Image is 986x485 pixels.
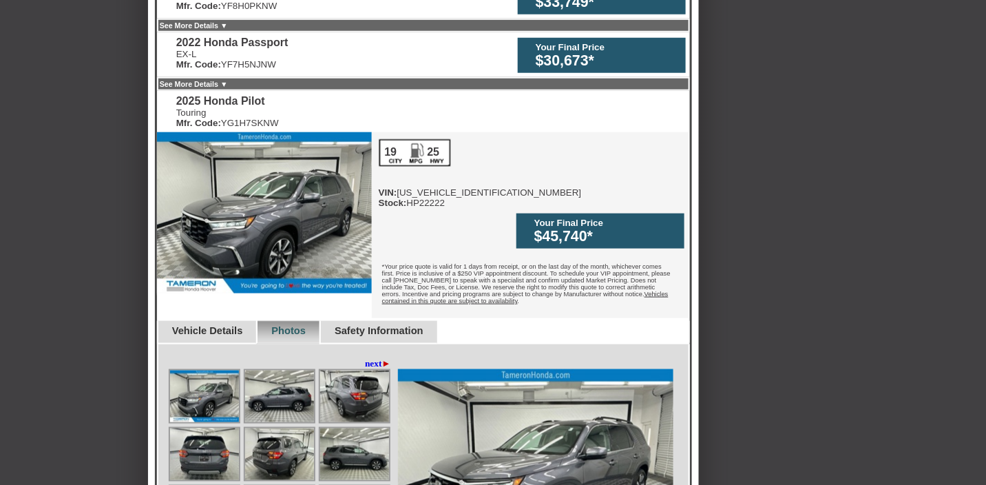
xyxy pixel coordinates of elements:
div: Your Final Price [536,42,679,52]
img: Image.aspx [320,371,389,422]
img: Image.aspx [245,371,314,422]
div: $30,673* [536,52,679,70]
div: 25 [426,146,441,158]
div: 19 [384,146,398,158]
img: Image.aspx [245,429,314,480]
b: VIN: [379,187,397,198]
div: EX-L YF7H5NJNW [176,49,289,70]
a: next► [365,358,391,369]
b: Mfr. Code: [176,118,221,128]
u: Vehicles contained in this quote are subject to availability [382,291,669,305]
b: Mfr. Code: [176,1,221,11]
a: Vehicle Details [172,325,243,336]
div: 2025 Honda Pilot [176,95,279,107]
img: Image.aspx [170,371,239,422]
div: 2022 Honda Passport [176,37,289,49]
a: Photos [271,325,306,336]
b: Mfr. Code: [176,59,221,70]
div: Touring YG1H7SKNW [176,107,279,128]
span: ► [382,358,391,369]
div: $45,740* [534,228,678,245]
a: See More Details ▼ [160,80,228,88]
img: Image.aspx [320,429,389,480]
div: [US_VEHICLE_IDENTIFICATION_NUMBER] HP22222 [379,139,582,208]
img: 2025 Honda Pilot [157,132,372,293]
a: Safety Information [335,325,423,336]
div: *Your price quote is valid for 1 days from receipt, or on the last day of the month, whichever co... [372,253,689,318]
a: See More Details ▼ [160,21,228,30]
img: Image.aspx [170,429,239,480]
b: Stock: [379,198,407,208]
div: Your Final Price [534,218,678,228]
